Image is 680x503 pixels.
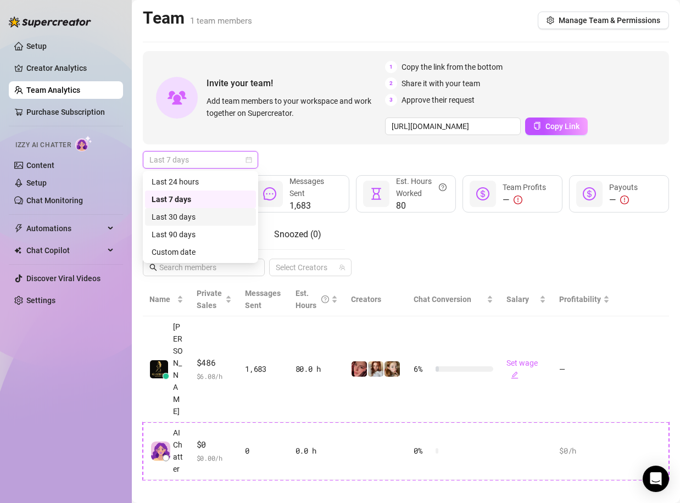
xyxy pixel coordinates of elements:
a: Chat Monitoring [26,196,83,205]
div: Last 90 days [152,228,249,241]
span: Copy the link from the bottom [402,61,503,73]
span: thunderbolt [14,224,23,233]
div: Last 30 days [152,211,249,223]
div: 80.0 h [296,363,338,375]
a: Setup [26,178,47,187]
span: exclamation-circle [514,195,522,204]
img: Chat Copilot [14,247,21,254]
img: izzy-ai-chatter-avatar-DDCN_rTZ.svg [151,441,170,461]
input: Search members [159,261,249,273]
span: Profitability [559,295,601,304]
img: logo-BBDzfeDw.svg [9,16,91,27]
span: Messages Sent [245,289,281,310]
div: Last 7 days [145,191,256,208]
span: hourglass [370,187,383,200]
span: search [149,264,157,271]
span: Private Sales [197,289,222,310]
h2: Team [143,8,252,29]
div: Est. Hours Worked [396,175,447,199]
span: [PERSON_NAME] [173,321,183,417]
span: Salary [506,295,529,304]
a: Discover Viral Videos [26,274,101,283]
span: Payouts [609,183,638,192]
div: Open Intercom Messenger [643,466,669,492]
span: Chat Conversion [414,295,471,304]
a: Set wageedit [506,359,538,379]
span: Invite your team! [207,76,385,90]
span: Share it with your team [402,77,480,90]
span: setting [547,16,554,24]
span: 1 team members [190,16,252,26]
span: Name [149,293,175,305]
span: Chat Copilot [26,242,104,259]
button: Manage Team & Permissions [538,12,669,29]
span: Add team members to your workspace and work together on Supercreator. [207,95,381,119]
span: copy [533,122,541,130]
div: Last 24 hours [145,173,256,191]
span: 80 [396,199,447,213]
span: 2 [385,77,397,90]
img: EvelynRedhead(AlwaysAvailable) [384,361,400,377]
span: 0 % [414,445,431,457]
span: Automations [26,220,104,237]
span: edit [511,371,519,379]
span: Last 7 days [149,152,252,168]
span: Manage Team & Permissions [559,16,660,25]
span: $ 6.08 /h [197,371,232,382]
span: $0 [197,438,232,451]
img: EvelynRedhead(ElasticPussy) [352,361,367,377]
div: Est. Hours [296,287,330,311]
span: message [263,187,276,200]
span: 6 % [414,363,431,375]
div: 1,683 [245,363,282,375]
span: $ 0.00 /h [197,452,232,463]
div: Last 24 hours [152,176,249,188]
a: Settings [26,296,55,305]
span: exclamation-circle [620,195,629,204]
span: Team Profits [503,183,546,192]
div: — [503,193,546,206]
span: question-circle [321,287,329,311]
div: $0 /h [559,445,610,457]
span: Izzy AI Chatter [15,140,71,150]
a: Content [26,161,54,170]
span: 1,683 [289,199,340,213]
div: 0 [245,445,282,457]
span: Snoozed ( 0 ) [274,229,321,239]
div: Custom date [152,246,249,258]
span: Messages Sent [289,177,324,198]
span: calendar [246,157,252,163]
div: — [609,193,638,206]
img: AI Chatter [75,136,92,152]
td: — [553,316,616,422]
div: Last 30 days [145,208,256,226]
span: dollar-circle [583,187,596,200]
th: Name [143,283,190,316]
span: $486 [197,356,232,370]
div: Last 90 days [145,226,256,243]
img: Андрій Кисельов [150,360,168,378]
span: Copy Link [545,122,579,131]
span: Approve their request [402,94,475,106]
button: Copy Link [525,118,588,135]
th: Creators [344,283,407,316]
span: team [339,264,345,271]
a: Team Analytics [26,86,80,94]
img: EvelynRedhead(ElasticAss) [368,361,383,377]
div: Last 7 days [152,193,249,205]
span: 1 [385,61,397,73]
span: 3 [385,94,397,106]
span: question-circle [439,175,447,199]
div: Custom date [145,243,256,261]
span: dollar-circle [476,187,489,200]
a: Setup [26,42,47,51]
span: AI Chatter [173,427,183,475]
div: 0.0 h [296,445,338,457]
a: Creator Analytics [26,59,114,77]
a: Purchase Subscription [26,108,105,116]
